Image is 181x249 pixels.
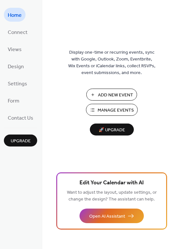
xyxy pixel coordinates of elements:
[4,59,28,73] a: Design
[11,138,31,145] span: Upgrade
[4,135,37,146] button: Upgrade
[8,27,27,38] span: Connect
[86,104,138,116] button: Manage Events
[90,124,134,135] button: 🚀 Upgrade
[8,10,22,20] span: Home
[67,188,157,204] span: Want to adjust the layout, update settings, or change the design? The assistant can help.
[8,45,22,55] span: Views
[4,42,26,56] a: Views
[8,113,33,123] span: Contact Us
[80,209,144,223] button: Open AI Assistant
[4,8,26,22] a: Home
[94,126,130,135] span: 🚀 Upgrade
[8,96,19,106] span: Form
[4,111,37,124] a: Contact Us
[8,62,24,72] span: Design
[8,79,27,89] span: Settings
[86,89,137,101] button: Add New Event
[80,179,144,188] span: Edit Your Calendar with AI
[68,49,155,76] span: Display one-time or recurring events, sync with Google, Outlook, Zoom, Eventbrite, Wix Events or ...
[89,213,125,220] span: Open AI Assistant
[4,25,31,39] a: Connect
[4,76,31,90] a: Settings
[98,107,134,114] span: Manage Events
[98,92,133,99] span: Add New Event
[4,93,23,107] a: Form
